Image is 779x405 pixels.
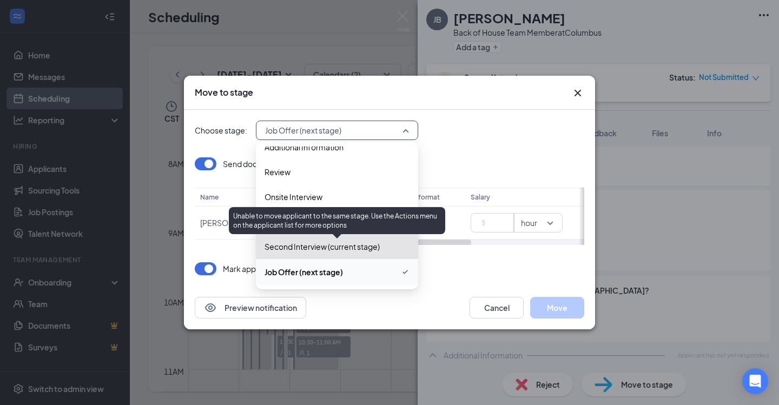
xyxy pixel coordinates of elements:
[401,265,410,278] svg: Checkmark
[265,141,344,153] span: Additional Information
[465,188,579,207] th: Salary
[571,87,584,99] button: Close
[265,191,322,203] span: Onsite Interview
[521,215,537,231] span: hour
[476,215,513,231] input: $
[742,368,768,394] div: Open Intercom Messenger
[223,158,391,169] p: Send document signature request to applicant?
[229,207,445,234] div: Unable to move applicant to the same stage. Use the Actions menu on the applicant list for more o...
[470,297,524,318] button: Cancel
[195,87,253,98] h3: Move to stage
[265,241,380,253] span: Second Interview (current stage)
[223,263,410,274] p: Mark applicant(s) as Completed for Second Interview
[195,157,584,245] div: Loading offer data.
[195,297,306,318] button: EyePreview notification
[265,122,341,138] span: Job Offer (next stage)
[571,87,584,99] svg: Cross
[200,217,262,228] p: [PERSON_NAME]
[204,301,217,314] svg: Eye
[195,124,247,136] span: Choose stage:
[384,188,465,207] th: Message format
[265,266,343,278] span: Job Offer (next stage)
[195,188,303,207] th: Name
[265,166,291,178] span: Review
[530,297,584,318] button: Move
